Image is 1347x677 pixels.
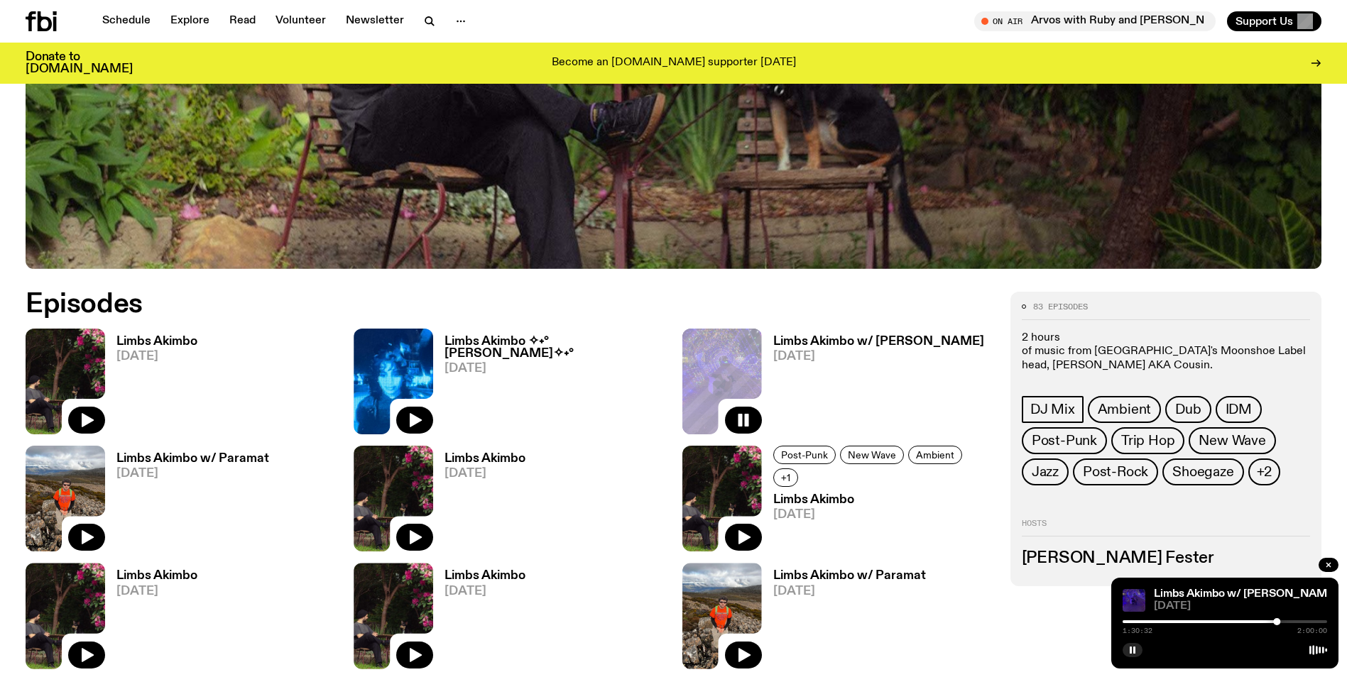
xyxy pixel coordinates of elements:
img: Jackson sits at an outdoor table, legs crossed and gazing at a black and brown dog also sitting a... [682,446,762,551]
h3: Limbs Akimbo ✧˖°[PERSON_NAME]✧˖° [445,336,665,360]
span: IDM [1226,402,1252,417]
span: Support Us [1236,15,1293,28]
span: [DATE] [116,585,197,598]
a: IDM [1216,396,1262,423]
a: Limbs Akimbo[DATE] [105,570,197,668]
a: Limbs Akimbo[DATE] [433,570,525,668]
span: Post-Punk [1032,433,1097,448]
a: Jazz [1022,458,1069,485]
button: +1 [773,468,798,487]
span: New Wave [848,449,896,460]
h3: Limbs Akimbo w/ [PERSON_NAME] [773,336,984,348]
h3: Donate to [DOMAIN_NAME] [26,51,133,75]
span: Post-Punk [781,449,828,460]
h3: Limbs Akimbo w/ Paramat [116,453,269,465]
span: +2 [1257,464,1272,480]
a: Limbs Akimbo w/ [PERSON_NAME] [1154,588,1338,600]
h3: Limbs Akimbo [773,494,993,506]
button: +2 [1248,458,1281,485]
button: Support Us [1227,11,1321,31]
img: Jackson sits at an outdoor table, legs crossed and gazing at a black and brown dog also sitting a... [26,563,105,668]
h3: Limbs Akimbo [116,570,197,582]
a: Post-Punk [1022,427,1107,454]
span: [DATE] [445,468,525,480]
h3: [PERSON_NAME] Fester [1022,551,1310,566]
a: Read [221,11,264,31]
span: DJ Mix [1030,402,1075,417]
a: Explore [162,11,218,31]
img: Jackson sits at an outdoor table, legs crossed and gazing at a black and brown dog also sitting a... [354,446,433,551]
a: Limbs Akimbo[DATE] [433,453,525,551]
a: Limbs Akimbo w/ [PERSON_NAME][DATE] [762,336,984,434]
h2: Hosts [1022,519,1310,536]
a: New Wave [1189,427,1275,454]
a: Shoegaze [1162,458,1243,485]
a: Dub [1165,396,1211,423]
span: 1:30:32 [1123,627,1152,634]
span: [DATE] [773,351,984,363]
a: Newsletter [337,11,413,31]
a: Limbs Akimbo[DATE] [105,336,197,434]
span: [DATE] [116,351,197,363]
a: Post-Rock [1073,458,1158,485]
span: [DATE] [1154,601,1327,612]
span: [DATE] [773,585,926,598]
a: Limbs Akimbo[DATE] [762,494,993,551]
p: 2 hours of music from [GEOGRAPHIC_DATA]'s Moonshoe Label head, [PERSON_NAME] AKA Cousin. [1022,331,1310,373]
span: Jazz [1032,464,1059,480]
a: Trip Hop [1111,427,1184,454]
a: Ambient [908,446,962,464]
h3: Limbs Akimbo [445,570,525,582]
a: Ambient [1088,396,1162,423]
h3: Limbs Akimbo w/ Paramat [773,570,926,582]
a: Schedule [94,11,159,31]
span: 83 episodes [1033,303,1088,311]
span: [DATE] [116,468,269,480]
a: Limbs Akimbo w/ Paramat[DATE] [762,570,926,668]
span: Post-Rock [1083,464,1148,480]
span: Ambient [916,449,954,460]
h3: Limbs Akimbo [445,453,525,465]
span: Trip Hop [1121,433,1174,448]
button: On AirArvos with Ruby and [PERSON_NAME] [974,11,1216,31]
span: [DATE] [773,509,993,521]
h2: Episodes [26,292,884,317]
a: Post-Punk [773,446,836,464]
span: 2:00:00 [1297,627,1327,634]
a: New Wave [840,446,904,464]
a: Volunteer [267,11,334,31]
img: Jackson sits at an outdoor table, legs crossed and gazing at a black and brown dog also sitting a... [354,563,433,668]
img: Jackson sits at an outdoor table, legs crossed and gazing at a black and brown dog also sitting a... [26,329,105,434]
p: Become an [DOMAIN_NAME] supporter [DATE] [552,57,796,70]
span: Dub [1175,402,1201,417]
span: +1 [781,472,790,483]
h3: Limbs Akimbo [116,336,197,348]
span: New Wave [1199,433,1265,448]
span: [DATE] [445,363,665,375]
a: DJ Mix [1022,396,1084,423]
span: Shoegaze [1172,464,1233,480]
span: [DATE] [445,585,525,598]
span: Ambient [1098,402,1152,417]
a: Limbs Akimbo ✧˖°[PERSON_NAME]✧˖°[DATE] [433,336,665,434]
a: Limbs Akimbo w/ Paramat[DATE] [105,453,269,551]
